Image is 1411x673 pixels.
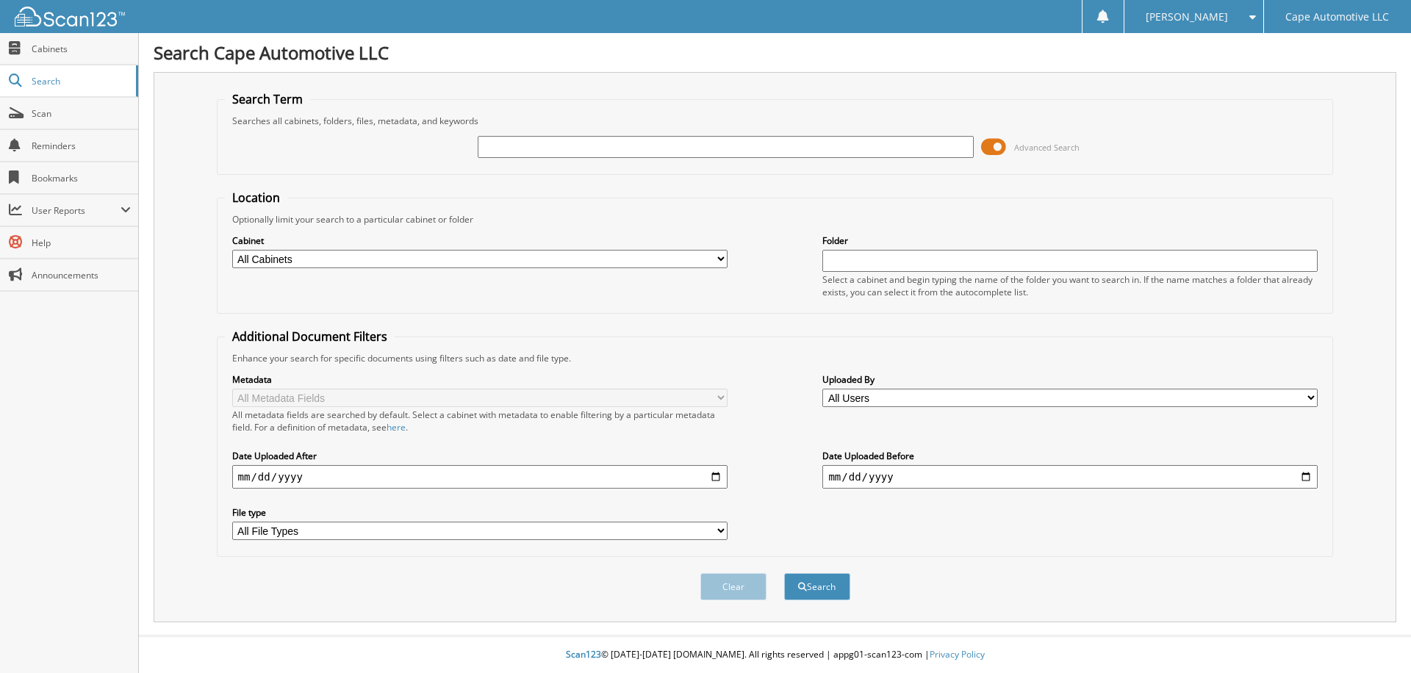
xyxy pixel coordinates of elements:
div: Optionally limit your search to a particular cabinet or folder [225,213,1326,226]
label: Folder [822,234,1318,247]
div: © [DATE]-[DATE] [DOMAIN_NAME]. All rights reserved | appg01-scan123-com | [139,637,1411,673]
span: Cape Automotive LLC [1285,12,1389,21]
label: Date Uploaded Before [822,450,1318,462]
span: Reminders [32,140,131,152]
label: Date Uploaded After [232,450,728,462]
label: Uploaded By [822,373,1318,386]
label: Metadata [232,373,728,386]
label: File type [232,506,728,519]
span: User Reports [32,204,121,217]
iframe: Chat Widget [1338,602,1411,673]
span: Bookmarks [32,172,131,184]
div: Searches all cabinets, folders, files, metadata, and keywords [225,115,1326,127]
span: Cabinets [32,43,131,55]
legend: Location [225,190,287,206]
span: Search [32,75,129,87]
legend: Additional Document Filters [225,328,395,345]
a: here [387,421,406,433]
span: Scan [32,107,131,120]
legend: Search Term [225,91,310,107]
img: scan123-logo-white.svg [15,7,125,26]
input: start [232,465,728,489]
button: Search [784,573,850,600]
div: All metadata fields are searched by default. Select a cabinet with metadata to enable filtering b... [232,409,728,433]
span: Help [32,237,131,249]
button: Clear [700,573,766,600]
a: Privacy Policy [930,648,985,661]
div: Enhance your search for specific documents using filters such as date and file type. [225,352,1326,364]
span: Announcements [32,269,131,281]
div: Select a cabinet and begin typing the name of the folder you want to search in. If the name match... [822,273,1318,298]
span: [PERSON_NAME] [1146,12,1228,21]
h1: Search Cape Automotive LLC [154,40,1396,65]
span: Advanced Search [1014,142,1080,153]
label: Cabinet [232,234,728,247]
input: end [822,465,1318,489]
span: Scan123 [566,648,601,661]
